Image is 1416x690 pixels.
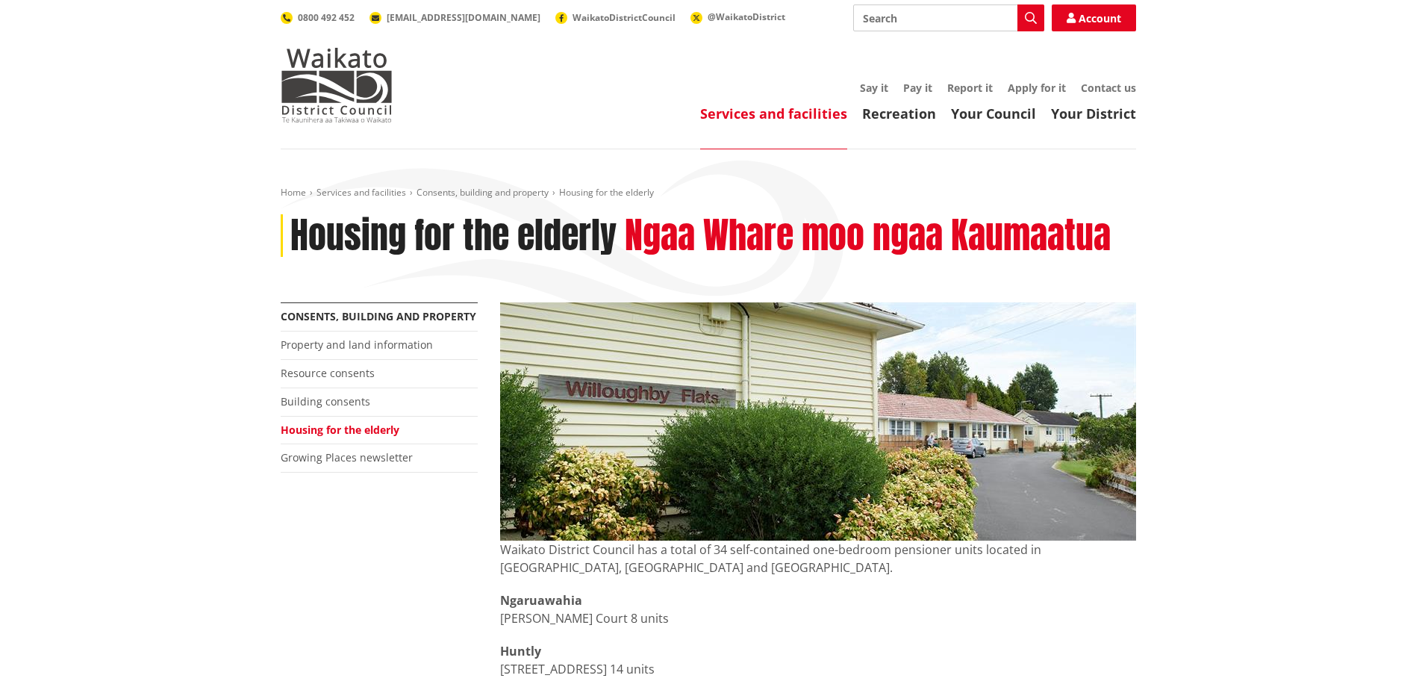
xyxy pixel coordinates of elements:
p: [STREET_ADDRESS] 14 units [500,642,1136,678]
a: WaikatoDistrictCouncil [555,11,676,24]
a: @WaikatoDistrict [690,10,785,23]
strong: Huntly [500,643,541,659]
h1: Housing for the elderly [290,214,617,258]
nav: breadcrumb [281,187,1136,199]
a: [EMAIL_ADDRESS][DOMAIN_NAME] [369,11,540,24]
span: WaikatoDistrictCouncil [573,11,676,24]
span: [EMAIL_ADDRESS][DOMAIN_NAME] [387,11,540,24]
p: [PERSON_NAME] Court 8 units [500,591,1136,627]
a: Pay it [903,81,932,95]
a: Growing Places newsletter [281,450,413,464]
a: Recreation [862,105,936,122]
a: Resource consents [281,366,375,380]
strong: Ngaruawahia [500,592,582,609]
h2: Ngaa Whare moo ngaa Kaumaatua [625,214,1111,258]
a: Property and land information [281,338,433,352]
a: 0800 492 452 [281,11,355,24]
a: Apply for it [1008,81,1066,95]
span: Housing for the elderly [559,186,654,199]
a: Building consents [281,394,370,408]
span: @WaikatoDistrict [708,10,785,23]
a: Say it [860,81,888,95]
a: Home [281,186,306,199]
p: Waikato District Council has a total of 34 self-contained one-bedroom pensioner units located in ... [500,541,1136,576]
a: Consents, building and property [417,186,549,199]
a: Housing for the elderly [281,423,399,437]
a: Contact us [1081,81,1136,95]
a: Your Council [951,105,1036,122]
input: Search input [853,4,1044,31]
a: Report it [947,81,993,95]
img: Waikato District Council - Te Kaunihera aa Takiwaa o Waikato [281,48,393,122]
a: Services and facilities [700,105,847,122]
span: 0800 492 452 [298,11,355,24]
a: Your District [1051,105,1136,122]
a: Account [1052,4,1136,31]
a: Services and facilities [316,186,406,199]
a: Consents, building and property [281,309,476,323]
img: Housing for the elderly [500,302,1136,541]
